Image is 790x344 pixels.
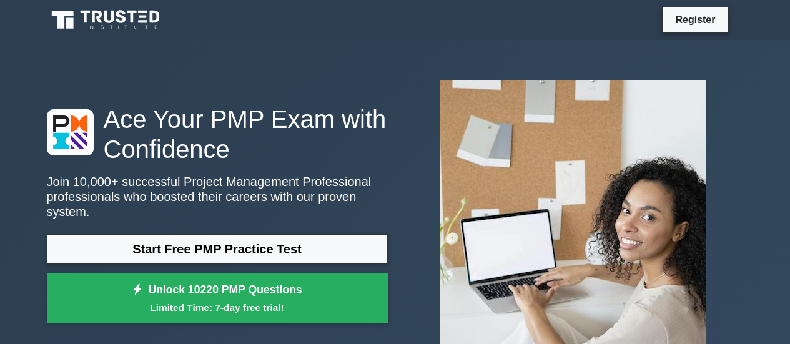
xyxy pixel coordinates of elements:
p: Join 10,000+ successful Project Management Professional professionals who boosted their careers w... [47,174,388,219]
a: Unlock 10220 PMP QuestionsLimited Time: 7-day free trial! [47,273,388,323]
small: Limited Time: 7-day free trial! [62,300,372,315]
a: Register [668,12,723,27]
a: Start Free PMP Practice Test [47,234,388,264]
h1: Ace Your PMP Exam with Confidence [47,104,388,164]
